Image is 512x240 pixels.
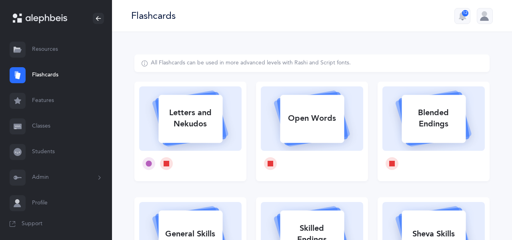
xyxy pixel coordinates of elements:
div: Letters and Nekudos [158,102,222,134]
button: 12 [454,8,470,24]
div: Blended Endings [402,102,466,134]
div: Flashcards [131,9,176,22]
div: Open Words [280,108,344,129]
span: Support [22,220,42,228]
div: 12 [462,10,468,16]
div: All Flashcards can be used in more advanced levels with Rashi and Script fonts. [151,59,351,67]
